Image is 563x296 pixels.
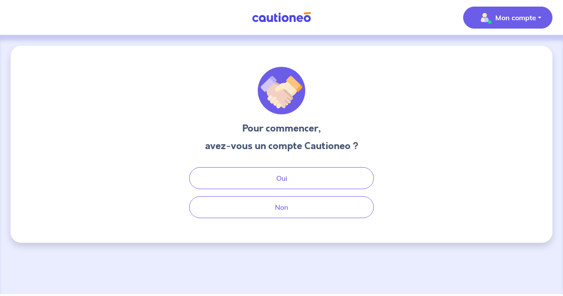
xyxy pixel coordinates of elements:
[258,67,305,114] img: illu_welcome.svg
[463,7,552,29] button: illu_account_valid_menu.svgMon compte
[205,121,358,135] h3: Pour commencer,
[249,12,314,23] img: Cautioneo
[189,167,374,189] button: Oui
[495,12,536,23] p: Mon compte
[478,11,492,25] img: illu_account_valid_menu.svg
[205,139,358,153] h3: avez-vous un compte Cautioneo ?
[189,196,374,218] button: Non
